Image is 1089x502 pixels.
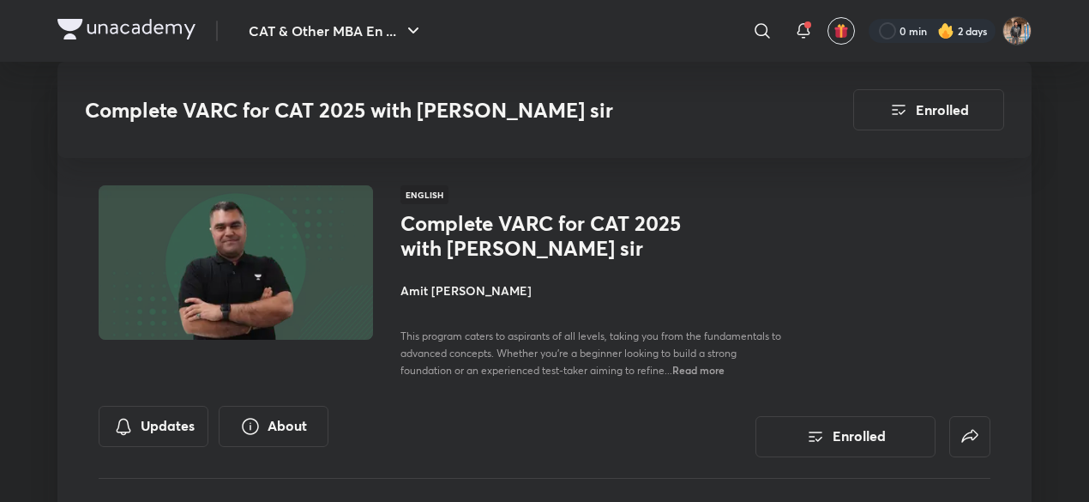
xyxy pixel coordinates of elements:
img: streak [937,22,954,39]
img: Thumbnail [96,184,376,342]
img: Mayank kardam [1002,16,1032,45]
button: avatar [827,17,855,45]
button: false [949,416,990,457]
button: Enrolled [755,416,936,457]
img: Company Logo [57,19,196,39]
a: Company Logo [57,19,196,44]
button: About [219,406,328,447]
button: Enrolled [853,89,1004,130]
img: avatar [833,23,849,39]
button: CAT & Other MBA En ... [238,14,434,48]
h3: Complete VARC for CAT 2025 with [PERSON_NAME] sir [85,98,756,123]
h1: Complete VARC for CAT 2025 with [PERSON_NAME] sir [400,211,681,261]
span: English [400,185,448,204]
h4: Amit [PERSON_NAME] [400,281,785,299]
span: This program caters to aspirants of all levels, taking you from the fundamentals to advanced conc... [400,330,781,377]
span: Read more [672,363,725,377]
button: Updates [99,406,208,447]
